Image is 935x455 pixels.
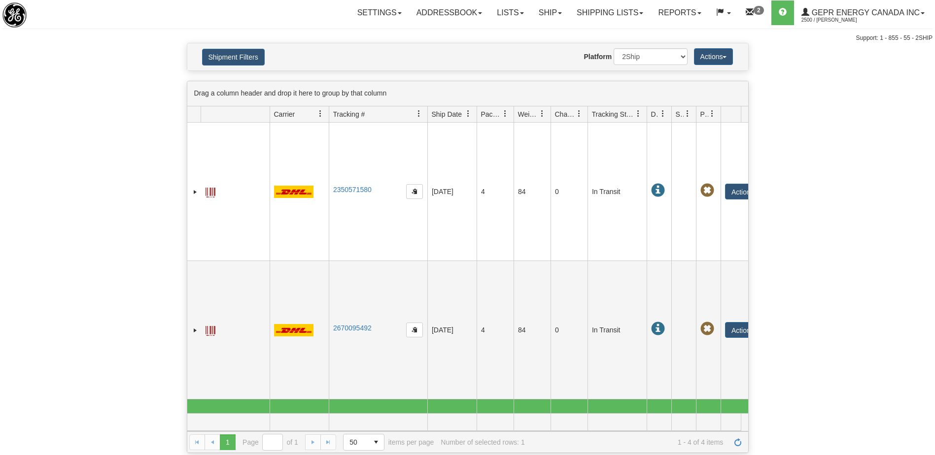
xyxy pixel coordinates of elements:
[206,183,215,199] a: Label
[368,434,384,450] span: select
[441,438,524,446] div: Number of selected rows: 1
[187,81,748,106] div: grid grouping header
[584,52,612,62] label: Platform
[655,105,671,122] a: Delivery Status filter column settings
[551,123,588,261] td: 0
[532,438,724,446] span: 1 - 4 of 4 items
[700,322,714,336] span: Pickup Not Assigned
[555,109,576,119] span: Charge
[514,261,551,399] td: 84
[725,184,764,199] button: Actions
[651,184,665,197] span: In Transit
[460,105,477,122] a: Ship Date filter column settings
[406,323,423,337] button: Copy to clipboard
[409,0,490,25] a: Addressbook
[481,109,502,119] span: Packages
[809,8,920,17] span: GEPR Energy Canada Inc
[534,105,551,122] a: Weight filter column settings
[700,184,714,197] span: Pickup Not Assigned
[704,105,721,122] a: Pickup Status filter column settings
[912,177,934,278] iframe: chat widget
[531,0,569,25] a: Ship
[274,109,295,119] span: Carrier
[801,15,875,25] span: 2500 / [PERSON_NAME]
[411,105,427,122] a: Tracking # filter column settings
[191,188,199,196] a: Expand
[333,109,365,119] span: Tracking #
[477,261,514,399] td: 4
[754,6,764,15] sup: 2
[220,434,236,450] span: Page 1
[349,437,362,447] span: 50
[569,0,651,25] a: Shipping lists
[191,326,199,334] a: Expand
[2,34,933,42] div: Support: 1 - 855 - 55 - 2SHIP
[343,434,384,451] span: Page sizes drop down
[489,0,531,25] a: Lists
[497,105,514,122] a: Packages filter column settings
[333,186,372,194] a: 2350571580
[263,434,282,450] input: Page 1
[350,0,409,25] a: Settings
[206,322,215,337] a: Label
[592,109,635,119] span: Tracking Status
[571,105,588,122] a: Charge filter column settings
[432,109,462,119] span: Ship Date
[651,109,659,119] span: Delivery Status
[477,123,514,261] td: 4
[676,109,684,119] span: Shipment Issues
[333,324,372,332] a: 2670095492
[551,261,588,399] td: 0
[343,434,434,451] span: items per page
[427,261,477,399] td: [DATE]
[700,109,709,119] span: Pickup Status
[679,105,696,122] a: Shipment Issues filter column settings
[588,123,647,261] td: In Transit
[694,48,733,65] button: Actions
[274,324,313,336] img: 7 - DHL_Worldwide
[274,186,313,198] img: 7 - DHL_Worldwide
[588,261,647,399] td: In Transit
[725,322,764,338] button: Actions
[730,434,746,450] a: Refresh
[738,0,771,25] a: 2
[202,49,265,65] button: Shipment Filters
[514,123,551,261] td: 84
[406,184,423,199] button: Copy to clipboard
[518,109,539,119] span: Weight
[651,0,708,25] a: Reports
[651,322,665,336] span: In Transit
[312,105,329,122] a: Carrier filter column settings
[2,2,27,28] img: logo2500.jpg
[794,0,932,25] a: GEPR Energy Canada Inc 2500 / [PERSON_NAME]
[630,105,647,122] a: Tracking Status filter column settings
[427,123,477,261] td: [DATE]
[242,434,298,451] span: Page of 1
